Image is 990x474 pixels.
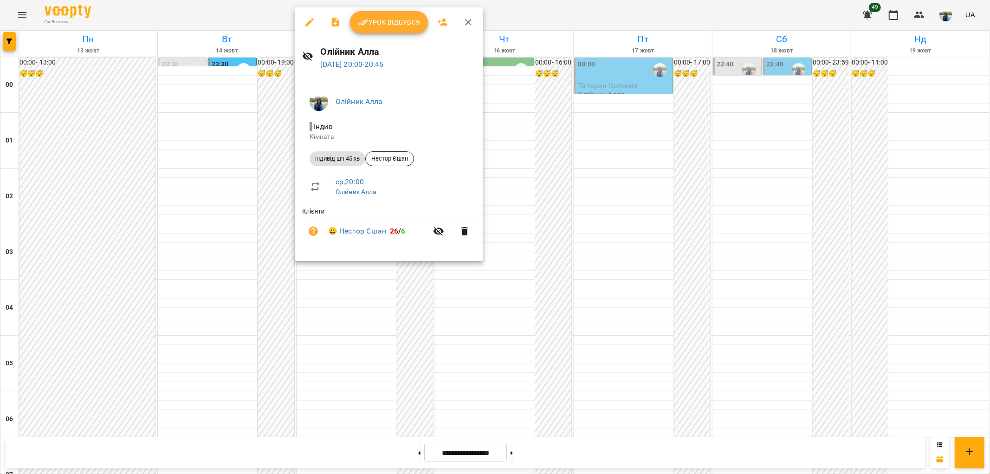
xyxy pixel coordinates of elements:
[366,155,414,163] span: Нестор Єшан
[302,220,324,242] button: Візит ще не сплачено. Додати оплату?
[328,226,386,237] a: 😀 Нестор Єшан
[350,11,428,33] button: Урок відбувся
[365,151,414,166] div: Нестор Єшан
[302,207,476,250] ul: Клієнти
[336,188,376,195] a: Олійник Алла
[310,132,468,142] p: Кімната
[357,17,421,28] span: Урок відбувся
[310,122,335,131] span: - Індив
[401,227,405,235] span: 6
[336,177,364,186] a: ср , 20:00
[390,227,406,235] b: /
[336,97,383,106] a: Олійник Алла
[310,155,365,163] span: індивід шч 45 хв
[321,60,384,69] a: [DATE] 20:00-20:45
[321,45,476,59] h6: Олійник Алла
[310,92,328,111] img: 79bf113477beb734b35379532aeced2e.jpg
[390,227,398,235] span: 26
